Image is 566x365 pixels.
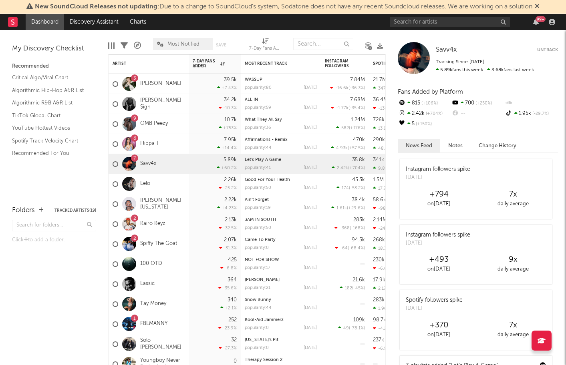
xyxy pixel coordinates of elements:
[304,246,317,250] div: [DATE]
[373,117,385,122] div: 726k
[245,258,279,262] a: NOT FOR SHOW
[373,146,390,151] div: 48.4k
[476,330,550,340] div: daily average
[224,237,237,243] div: 2.07k
[35,4,157,10] span: New SoundCloud Releases not updating
[373,77,387,82] div: 21.7M
[406,239,470,247] div: [DATE]
[245,326,269,330] div: popularity: 0
[531,112,549,116] span: -29.7 %
[373,286,389,291] div: 2.17k
[140,321,167,327] a: FBLMANNY
[245,126,271,130] div: popularity: 36
[12,111,88,120] a: TikTok Global Chart
[350,186,364,191] span: -53.2 %
[245,358,282,362] a: Therapy Session 2
[348,206,364,211] span: +29.6 %
[353,317,365,323] div: 109k
[336,206,347,211] span: 1.61k
[349,166,364,170] span: +704 %
[245,178,290,182] a: Good For Your Health
[402,321,476,330] div: +370
[331,105,365,110] div: ( )
[245,298,271,302] a: Snow Bunny
[351,117,365,122] div: 1.24M
[12,136,88,145] a: Spotify Track Velocity Chart
[231,337,237,343] div: 32
[331,205,365,211] div: ( )
[373,166,387,171] div: 9.8k
[373,186,389,191] div: 17.7k
[216,43,226,47] button: Save
[140,80,181,87] a: [PERSON_NAME]
[219,345,237,351] div: -27.3 %
[533,19,539,25] button: 99+
[293,38,353,50] input: Search...
[373,126,389,131] div: 13.9k
[373,217,387,223] div: 2.14M
[350,326,364,331] span: -78.1 %
[12,206,35,215] div: Folders
[245,246,269,250] div: popularity: 0
[124,14,152,30] a: Charts
[245,118,282,122] a: What They All Say
[390,17,510,27] input: Search for artists
[249,44,281,54] div: 7-Day Fans Added (7-Day Fans Added)
[218,285,237,291] div: -35.6 %
[217,85,237,90] div: +7.43 %
[373,337,384,343] div: 237k
[245,146,272,150] div: popularity: 44
[535,4,540,10] span: Dismiss
[228,297,237,303] div: 340
[219,185,237,191] div: -25.2 %
[398,98,451,108] div: 815
[353,286,364,291] span: -45 %
[228,277,237,283] div: 364
[224,197,237,203] div: 2.22k
[245,98,258,102] a: ALL IN
[225,217,237,223] div: 2.13k
[353,137,365,142] div: 470k
[245,318,284,322] a: Kool-Aid Jammerz
[228,257,237,263] div: 425
[373,97,388,102] div: 36.4M
[476,199,550,209] div: daily average
[406,165,470,174] div: Instagram followers spike
[12,149,88,158] a: Recommended For You
[352,157,365,162] div: 35.8k
[12,73,88,82] a: Critical Algo/Viral Chart
[373,197,386,203] div: 58.6k
[140,261,162,267] a: 100 OTD
[245,278,280,282] a: [PERSON_NAME]
[245,218,276,222] a: 3AM IN SOUTH
[402,255,476,265] div: +493
[304,146,317,150] div: [DATE]
[373,257,385,263] div: 230k
[12,62,96,71] div: Recommended
[338,325,365,331] div: ( )
[217,145,237,150] div: +14.4 %
[12,124,88,132] a: YouTube Hottest Videos
[245,278,317,282] div: Cee Dee
[245,258,317,262] div: NOT FOR SHOW
[140,337,185,351] a: Solo [PERSON_NAME]
[440,139,471,152] button: Notes
[373,277,385,283] div: 17.9k
[476,265,550,274] div: daily average
[224,77,237,82] div: 39.5k
[304,166,317,170] div: [DATE]
[140,281,155,287] a: Lassic
[436,60,484,64] span: Tracking Since: [DATE]
[350,97,365,102] div: 7.68M
[35,4,532,10] span: : Due to a change to SoundCloud's system, Sodatone does not have any recent Soundcloud releases. ...
[245,298,317,302] div: Snow Bunny
[406,231,470,239] div: Instagram followers spike
[224,157,237,162] div: 5.89k
[304,306,317,310] div: [DATE]
[373,206,389,211] div: -984
[304,186,317,190] div: [DATE]
[245,98,317,102] div: ALL IN
[536,16,546,22] div: 99 +
[304,286,317,290] div: [DATE]
[398,119,451,129] div: 5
